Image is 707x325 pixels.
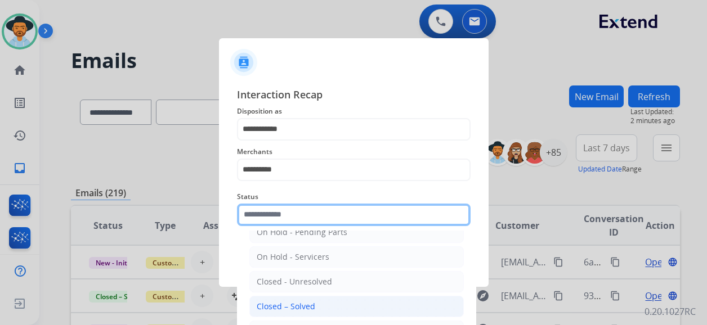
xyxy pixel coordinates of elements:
span: Merchants [237,145,471,159]
span: Interaction Recap [237,87,471,105]
p: 0.20.1027RC [645,305,696,318]
div: Closed - Unresolved [257,276,332,287]
span: Disposition as [237,105,471,118]
img: contactIcon [230,49,257,76]
div: On Hold - Pending Parts [257,227,347,238]
div: Closed – Solved [257,301,315,312]
div: On Hold - Servicers [257,251,329,263]
span: Status [237,190,471,204]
